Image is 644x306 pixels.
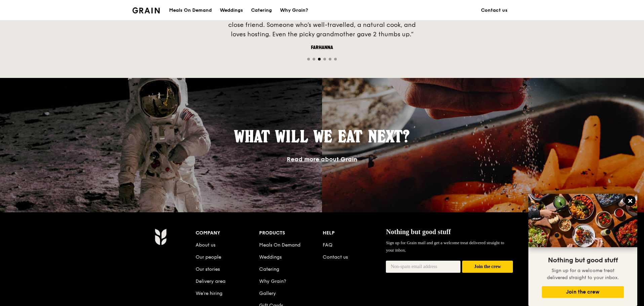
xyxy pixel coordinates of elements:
img: DSC07876-Edit02-Large.jpeg [528,194,637,247]
a: Weddings [216,0,247,20]
div: Products [259,228,323,238]
div: Farhanna [221,44,423,51]
a: Catering [247,0,276,20]
a: Gallery [259,291,276,296]
img: Grain [132,7,160,13]
span: Go to slide 3 [318,58,321,60]
span: Go to slide 5 [329,58,331,60]
span: Sign up for a welcome treat delivered straight to your inbox. [547,268,619,280]
a: About us [196,242,215,248]
div: Catering [251,0,272,20]
span: Go to slide 4 [323,58,326,60]
button: Join the crew [542,286,624,298]
a: Delivery area [196,278,226,284]
a: We’re hiring [196,291,223,296]
div: Meals On Demand [169,0,212,20]
span: Go to slide 1 [307,58,310,60]
a: Meals On Demand [259,242,300,248]
a: Why Grain? [276,0,312,20]
button: Join the crew [462,261,513,273]
span: Nothing but good stuff [386,228,451,235]
div: “Eating Grain feels like eating home cooked food prepared by a close friend. Someone who’s well-t... [221,11,423,39]
div: Weddings [220,0,243,20]
a: Catering [259,266,279,272]
a: Contact us [477,0,512,20]
span: Sign up for Grain mail and get a welcome treat delivered straight to your inbox. [386,240,504,253]
span: Go to slide 2 [313,58,315,60]
div: Help [323,228,386,238]
div: Why Grain? [280,0,308,20]
span: Nothing but good stuff [548,256,618,264]
img: Grain [155,228,166,245]
a: Read more about Grain [287,156,357,163]
span: What will we eat next? [234,127,410,146]
input: Non-spam email address [386,261,460,273]
a: Our stories [196,266,220,272]
a: Our people [196,254,221,260]
div: Company [196,228,259,238]
a: Why Grain? [259,278,286,284]
span: Go to slide 6 [334,58,337,60]
a: Weddings [259,254,282,260]
a: FAQ [323,242,332,248]
button: Close [625,195,636,206]
a: Contact us [323,254,348,260]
